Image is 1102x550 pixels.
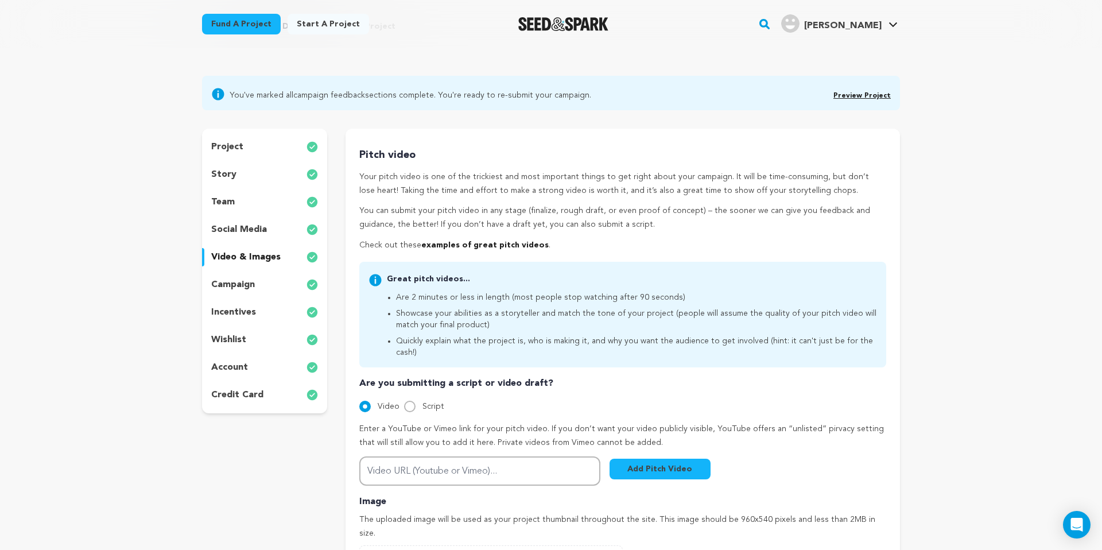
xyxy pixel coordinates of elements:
[396,292,877,303] li: Are 2 minutes or less in length (most people stop watching after 90 seconds)
[211,195,235,209] p: team
[211,333,246,347] p: wishlist
[202,220,327,239] button: social media
[306,388,318,402] img: check-circle-full.svg
[378,402,399,410] span: Video
[293,91,365,99] a: campaign feedback
[387,273,877,285] p: Great pitch videos...
[211,388,263,402] p: credit card
[306,140,318,154] img: check-circle-full.svg
[202,386,327,404] button: credit card
[202,331,327,349] button: wishlist
[359,204,886,232] p: You can submit your pitch video in any stage (finalize, rough draft, or even proof of concept) – ...
[359,239,886,253] p: Check out these .
[202,165,327,184] button: story
[306,168,318,181] img: check-circle-full.svg
[359,423,886,450] p: Enter a YouTube or Vimeo link for your pitch video. If you don’t want your video publicly visible...
[211,305,256,319] p: incentives
[306,223,318,237] img: check-circle-full.svg
[518,17,608,31] img: Seed&Spark Logo Dark Mode
[779,12,900,33] a: Nicholas C.'s Profile
[1063,511,1091,539] div: Open Intercom Messenger
[396,308,877,331] li: Showcase your abilities as a storyteller and match the tone of your project (people will assume t...
[306,361,318,374] img: check-circle-full.svg
[211,140,243,154] p: project
[306,278,318,292] img: check-circle-full.svg
[230,87,591,101] span: You've marked all sections complete. You're ready to re-submit your campaign.
[779,12,900,36] span: Nicholas C.'s Profile
[359,147,886,164] p: Pitch video
[359,513,886,541] p: The uploaded image will be used as your project thumbnail throughout the site. This image should ...
[211,278,255,292] p: campaign
[518,17,608,31] a: Seed&Spark Homepage
[288,14,369,34] a: Start a project
[306,195,318,209] img: check-circle-full.svg
[804,21,882,30] span: [PERSON_NAME]
[610,459,711,479] button: Add Pitch Video
[421,241,549,249] a: examples of great pitch videos
[833,92,891,99] a: Preview Project
[211,223,267,237] p: social media
[202,358,327,377] button: account
[211,250,281,264] p: video & images
[781,14,882,33] div: Nicholas C.'s Profile
[422,402,444,410] span: Script
[359,377,886,390] p: Are you submitting a script or video draft?
[306,333,318,347] img: check-circle-full.svg
[202,303,327,322] button: incentives
[359,456,600,486] input: Video URL (Youtube or Vimeo)...
[202,276,327,294] button: campaign
[781,14,800,33] img: user.png
[202,248,327,266] button: video & images
[396,335,877,358] li: Quickly explain what the project is, who is making it, and why you want the audience to get invol...
[202,193,327,211] button: team
[359,171,886,198] p: Your pitch video is one of the trickiest and most important things to get right about your campai...
[211,168,236,181] p: story
[202,14,281,34] a: Fund a project
[202,138,327,156] button: project
[359,495,886,509] p: Image
[306,250,318,264] img: check-circle-full.svg
[306,305,318,319] img: check-circle-full.svg
[211,361,248,374] p: account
